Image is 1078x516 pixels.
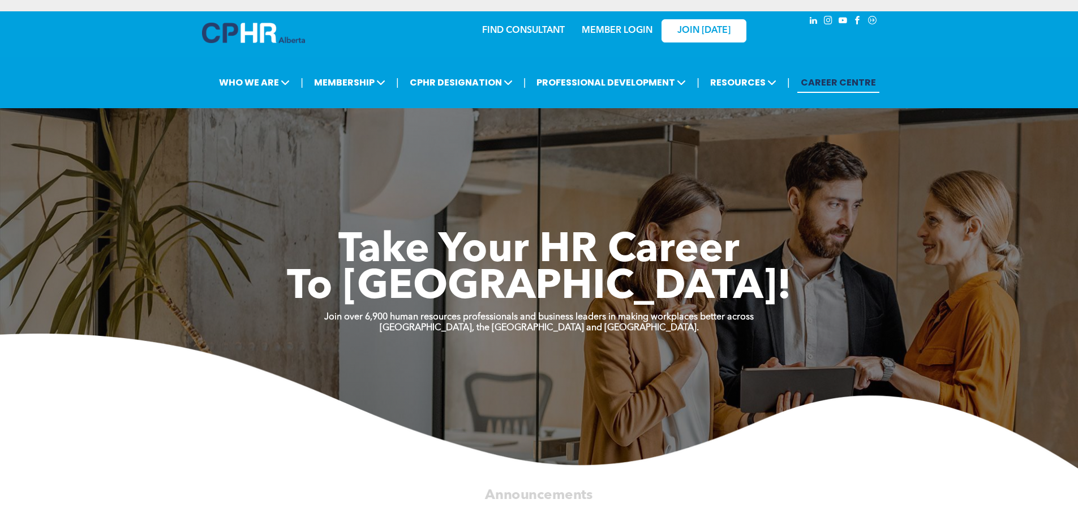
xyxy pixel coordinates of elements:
span: WHO WE ARE [216,72,293,93]
a: CAREER CENTRE [797,72,879,93]
a: FIND CONSULTANT [482,26,565,35]
li: | [523,71,526,94]
span: JOIN [DATE] [677,25,731,36]
a: youtube [837,14,849,29]
a: facebook [852,14,864,29]
li: | [697,71,699,94]
span: To [GEOGRAPHIC_DATA]! [287,267,792,308]
strong: [GEOGRAPHIC_DATA], the [GEOGRAPHIC_DATA] and [GEOGRAPHIC_DATA]. [380,323,699,332]
strong: Join over 6,900 human resources professionals and business leaders in making workplaces better ac... [324,313,754,322]
li: | [396,71,399,94]
img: A blue and white logo for cp alberta [202,23,305,43]
span: MEMBERSHIP [311,72,389,93]
li: | [787,71,790,94]
span: Take Your HR Career [338,231,740,271]
a: JOIN [DATE] [662,19,746,42]
a: instagram [822,14,835,29]
li: | [300,71,303,94]
span: Announcements [485,488,592,502]
a: linkedin [808,14,820,29]
a: MEMBER LOGIN [582,26,652,35]
span: PROFESSIONAL DEVELOPMENT [533,72,689,93]
span: CPHR DESIGNATION [406,72,516,93]
a: Social network [866,14,879,29]
span: RESOURCES [707,72,780,93]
